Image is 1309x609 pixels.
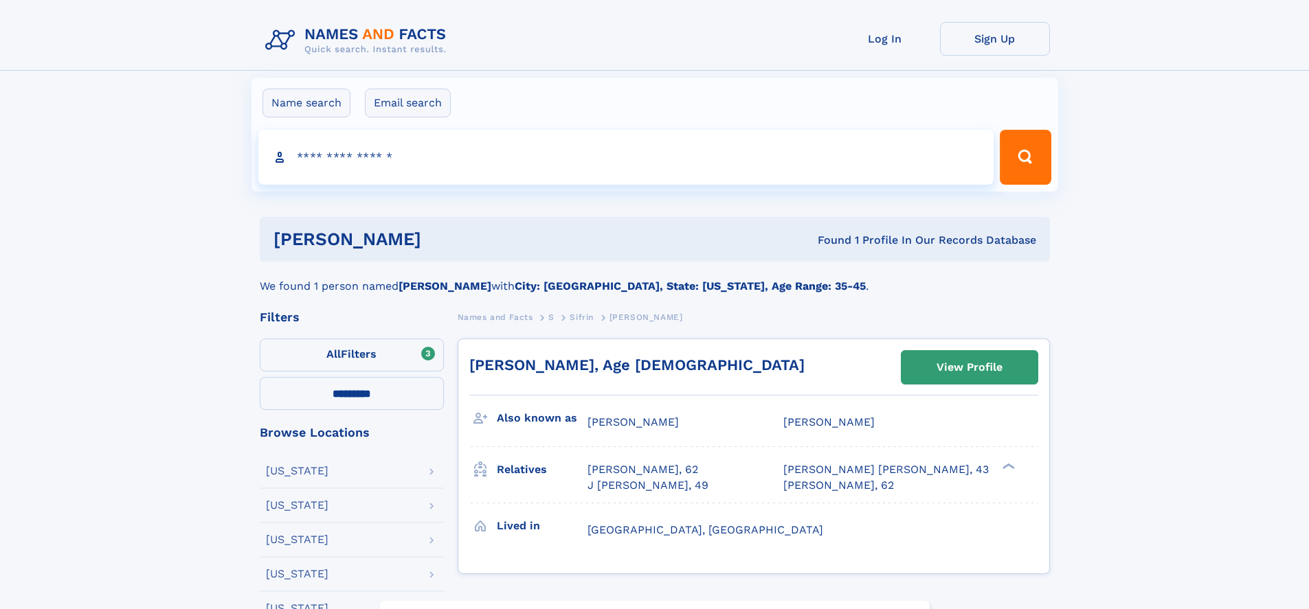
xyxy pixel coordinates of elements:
a: Sign Up [940,22,1050,56]
a: S [548,308,555,325]
h3: Relatives [497,458,588,481]
span: [PERSON_NAME] [588,415,679,428]
a: J [PERSON_NAME], 49 [588,478,708,493]
a: Sifrin [570,308,594,325]
a: [PERSON_NAME] [PERSON_NAME], 43 [783,462,989,477]
a: [PERSON_NAME], 62 [783,478,894,493]
a: [PERSON_NAME], 62 [588,462,698,477]
div: Browse Locations [260,426,444,439]
a: [PERSON_NAME], Age [DEMOGRAPHIC_DATA] [469,356,805,374]
span: S [548,312,555,322]
label: Email search [365,89,451,117]
button: Search Button [1000,130,1051,185]
span: [PERSON_NAME] [783,415,875,428]
span: All [326,347,341,360]
div: We found 1 person named with . [260,262,1050,295]
span: [GEOGRAPHIC_DATA], [GEOGRAPHIC_DATA] [588,523,823,536]
div: Filters [260,311,444,323]
h3: Lived in [497,514,588,538]
div: [US_STATE] [266,466,328,476]
div: [US_STATE] [266,500,328,511]
b: City: [GEOGRAPHIC_DATA], State: [US_STATE], Age Range: 35-45 [515,279,866,292]
div: View Profile [937,352,1003,383]
div: [US_STATE] [266,534,328,545]
label: Name search [262,89,350,117]
a: Log In [830,22,940,56]
span: [PERSON_NAME] [609,312,683,322]
a: View Profile [902,351,1038,384]
div: Found 1 Profile In Our Records Database [619,233,1036,248]
h1: [PERSON_NAME] [273,231,620,248]
b: [PERSON_NAME] [399,279,491,292]
div: [US_STATE] [266,568,328,579]
div: ❯ [999,462,1016,471]
img: Logo Names and Facts [260,22,458,59]
label: Filters [260,338,444,371]
input: search input [258,130,994,185]
span: Sifrin [570,312,594,322]
a: Names and Facts [458,308,533,325]
h3: Also known as [497,406,588,430]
